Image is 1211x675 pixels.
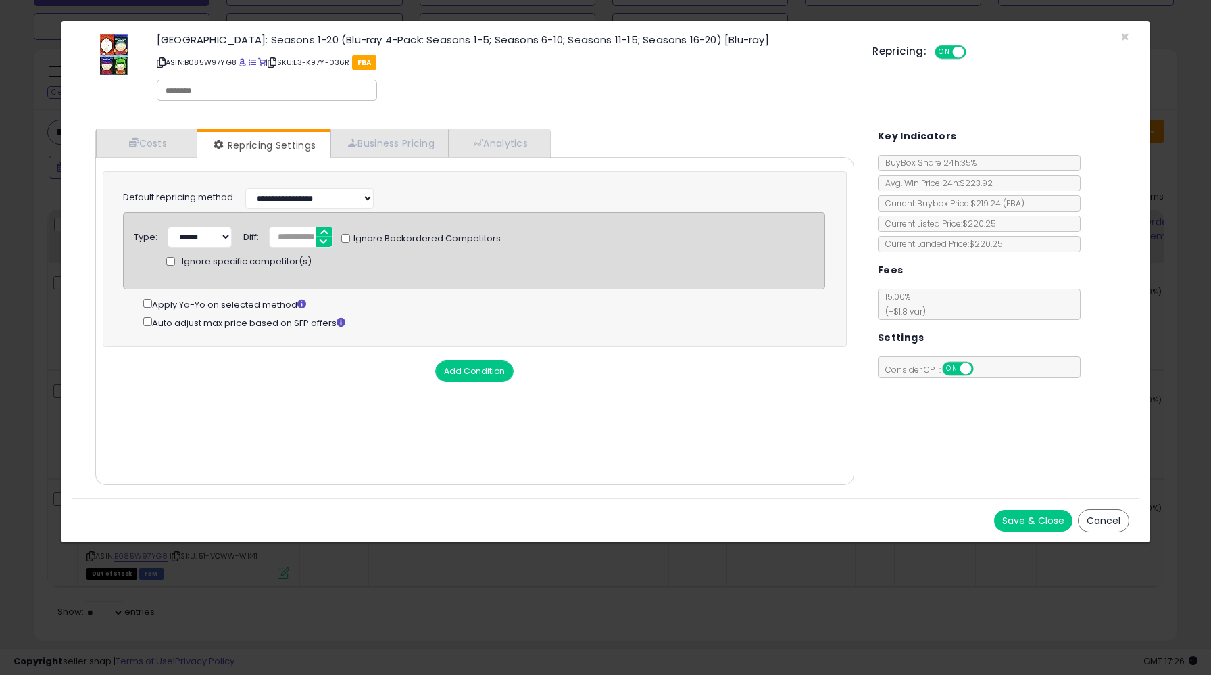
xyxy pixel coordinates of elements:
[249,57,256,68] a: All offer listings
[134,227,157,244] div: Type:
[971,363,993,375] span: OFF
[182,256,312,269] span: Ignore specific competitor(s)
[994,510,1072,532] button: Save & Close
[123,191,235,204] label: Default repricing method:
[879,364,991,375] span: Consider CPT:
[879,291,926,317] span: 15.00 %
[872,46,926,57] h5: Repricing:
[143,315,826,330] div: Auto adjust max price based on SFP offers
[878,128,957,145] h5: Key Indicators
[100,34,128,75] img: 51UW2s+MYRL._SL60_.jpg
[157,51,852,73] p: ASIN: B085W97YG8 | SKU: L3-K97Y-036R
[878,262,904,279] h5: Fees
[878,329,924,346] h5: Settings
[449,129,549,157] a: Analytics
[258,57,266,68] a: Your listing only
[970,197,1024,209] span: $219.24
[239,57,246,68] a: BuyBox page
[243,227,259,244] div: Diff:
[352,55,377,70] span: FBA
[157,34,852,45] h3: [GEOGRAPHIC_DATA]: Seasons 1-20 (Blu-ray 4-Pack: Seasons 1-5; Seasons 6-10; Seasons 11-15; Season...
[879,306,926,317] span: (+$1.8 var)
[143,296,826,312] div: Apply Yo-Yo on selected method
[943,363,960,375] span: ON
[1003,197,1024,209] span: ( FBA )
[350,233,501,246] span: Ignore Backordered Competitors
[1120,27,1129,47] span: ×
[879,157,977,168] span: BuyBox Share 24h: 35%
[964,47,986,58] span: OFF
[1078,509,1129,532] button: Cancel
[879,238,1003,250] span: Current Landed Price: $220.25
[435,360,514,382] button: Add Condition
[330,129,449,157] a: Business Pricing
[96,129,197,157] a: Costs
[936,47,953,58] span: ON
[879,197,1024,209] span: Current Buybox Price:
[197,132,330,159] a: Repricing Settings
[879,177,993,189] span: Avg. Win Price 24h: $223.92
[879,218,996,229] span: Current Listed Price: $220.25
